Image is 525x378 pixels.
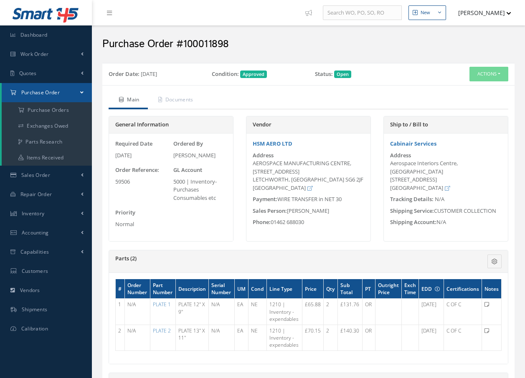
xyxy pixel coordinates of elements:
[2,134,92,150] a: Parts Research
[419,325,444,350] td: [DATE]
[115,121,227,128] h5: General Information
[2,102,92,118] a: Purchase Orders
[390,195,434,203] span: Tracking Details:
[246,207,370,215] div: [PERSON_NAME]
[390,159,502,192] div: Aerospace Interiors Centre, [GEOGRAPHIC_DATA] [STREET_ADDRESS] [GEOGRAPHIC_DATA]
[175,279,209,299] th: Description
[253,152,274,159] label: Address
[153,301,171,308] a: PLATE 1
[234,299,249,325] td: EA
[362,279,375,299] th: PT
[337,299,362,325] td: £131.76
[2,118,92,134] a: Exchanges Owed
[375,279,401,299] th: Outright Price
[253,207,287,214] span: Sales Person:
[324,279,338,299] th: Qty
[20,287,40,294] span: Vendors
[175,325,209,350] td: PLATE 13" X 11"
[267,325,302,350] td: 1210 | Inventory - expendables
[21,89,60,96] span: Purchase Order
[115,220,169,229] div: Normal
[20,191,52,198] span: Repair Order
[109,70,139,78] label: Order Date:
[153,327,171,334] a: PLATE 2
[253,121,364,128] h5: Vendor
[390,121,502,128] h5: Ship to / Bill to
[408,5,446,20] button: New
[267,279,302,299] th: Line Type
[390,207,434,214] span: Shipping Service:
[390,152,411,159] label: Address
[20,31,48,38] span: Dashboard
[115,178,169,186] div: 59506
[109,92,148,109] a: Main
[102,38,515,50] h2: Purchase Order #100011898
[115,151,169,160] div: [DATE]
[302,325,324,350] td: £70.15
[234,279,249,299] th: UM
[209,299,235,325] td: N/A
[324,325,338,350] td: 2
[253,140,292,147] a: HSM AERO LTD
[20,50,49,58] span: Work Order
[22,210,45,217] span: Inventory
[444,279,482,299] th: Certifications
[124,325,150,350] td: N/A
[469,67,508,81] button: Actions
[337,325,362,350] td: £140.30
[362,325,375,350] td: OR
[302,299,324,325] td: £65.88
[249,299,267,325] td: NE
[435,195,444,203] span: N/A
[444,325,482,350] td: C OF C
[116,325,125,350] td: 2
[246,195,370,204] div: WIRE TRANSFER in NET 30
[253,195,277,203] span: Payment:
[482,279,502,299] th: Notes
[209,279,235,299] th: Serial Number
[115,140,152,148] label: Required Date
[21,325,48,332] span: Calibration
[116,299,125,325] td: 1
[450,5,511,21] button: [PERSON_NAME]
[302,279,324,299] th: Price
[22,306,48,313] span: Shipments
[419,279,444,299] th: EDD
[124,279,150,299] th: Order Number
[115,166,159,174] label: Order Reference:
[141,70,157,78] span: [DATE]
[419,299,444,325] td: [DATE]
[402,279,419,299] th: Exch Time
[212,70,239,78] label: Condition:
[324,299,338,325] td: 2
[267,299,302,325] td: 1210 | Inventory - expendables
[249,325,267,350] td: NE
[124,299,150,325] td: N/A
[384,218,508,227] div: N/A
[115,255,435,262] h5: Parts (2)
[148,92,202,109] a: Documents
[390,218,436,226] span: Shipping Account:
[175,299,209,325] td: PLATE 12" X 9"
[150,279,175,299] th: Part Number
[173,140,203,148] label: Ordered By
[22,229,49,236] span: Accounting
[115,209,135,217] label: Priority
[253,159,364,192] div: AEROSPACE MANUFACTURING CENTRE, [STREET_ADDRESS] LETCHWORTH, [GEOGRAPHIC_DATA] SG6 2JF [GEOGRAPHI...
[337,279,362,299] th: Sub Total
[19,70,37,77] span: Quotes
[246,218,370,227] div: 01462 688030
[315,70,333,78] label: Status:
[22,267,48,275] span: Customers
[173,166,202,174] label: GL Account
[234,325,249,350] td: EA
[253,218,271,226] span: Phone:
[21,171,50,179] span: Sales Order
[173,178,227,202] div: 5000 | Inventory- Purchases Consumables etc
[249,279,267,299] th: Cond
[444,299,482,325] td: C OF C
[323,5,402,20] input: Search WO, PO, SO, RO
[209,325,235,350] td: N/A
[2,83,92,102] a: Purchase Order
[116,279,125,299] th: #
